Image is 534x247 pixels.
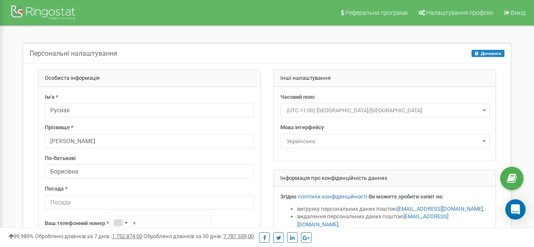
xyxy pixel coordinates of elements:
[8,233,34,239] span: 99,989%
[280,134,490,148] span: Українська
[298,193,367,200] a: політики конфіденційності
[45,185,68,193] label: Посада *
[111,216,130,230] div: Telephone country code
[345,9,408,16] span: Реферальна програма
[274,70,496,87] div: Інші налаштування
[144,233,254,239] span: Оброблено дзвінків за 30 днів :
[45,134,254,148] input: Прізвище
[35,233,142,239] span: Оброблено дзвінків за 7 днів :
[511,9,526,16] span: Вихід
[280,124,324,132] label: Мова інтерфейсу
[274,170,496,187] div: Інформація про конфіденційність данних
[472,50,504,57] button: Допомога
[280,193,296,200] strong: Згідно
[45,220,109,228] label: Ваш телефонний номер *
[30,50,117,57] h5: Персональні налаштування
[45,103,254,117] input: Ім'я
[223,233,254,239] u: 7 787 559,00
[283,136,487,147] span: Українська
[280,93,315,101] label: Часовий пояс
[45,195,254,209] input: Посада
[297,205,490,213] li: вигрузку персональних даних поштою ,
[397,206,483,212] a: [EMAIL_ADDRESS][DOMAIN_NAME]
[112,233,142,239] u: 1 752 874,00
[45,124,73,132] label: Прізвище *
[426,9,493,16] span: Налаштування профілю
[369,193,444,200] strong: Ви можете зробити запит на:
[297,213,490,228] li: видалення персональних даних поштою ,
[45,164,254,179] input: По-батькові
[280,103,490,117] span: (UTC-11:00) Pacific/Midway
[38,70,260,87] div: Особиста інформація
[45,155,76,163] label: По-батькові
[283,105,487,117] span: (UTC-11:00) Pacific/Midway
[505,199,526,220] div: Open Intercom Messenger
[110,216,211,230] input: +1-800-555-55-55
[45,93,58,101] label: Ім'я *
